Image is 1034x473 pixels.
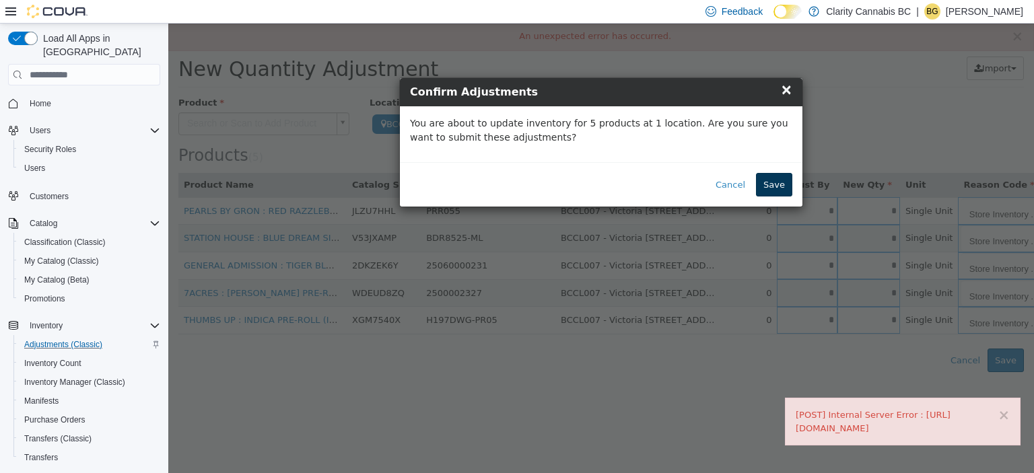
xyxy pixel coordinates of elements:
button: Customers [3,186,166,205]
button: Catalog [3,214,166,233]
button: Security Roles [13,140,166,159]
span: Classification (Classic) [19,234,160,250]
div: [POST] Internal Server Error : [URL][DOMAIN_NAME] [627,385,841,411]
span: Transfers [24,452,58,463]
button: Inventory Manager (Classic) [13,373,166,392]
span: Catalog [24,215,160,231]
a: Classification (Classic) [19,234,111,250]
p: You are about to update inventory for 5 products at 1 location. Are you sure you want to submit t... [242,93,624,121]
button: My Catalog (Beta) [13,270,166,289]
span: Dark Mode [773,19,774,20]
button: Adjustments (Classic) [13,335,166,354]
a: Adjustments (Classic) [19,336,108,353]
span: Security Roles [24,144,76,155]
button: Users [3,121,166,140]
button: Purchase Orders [13,410,166,429]
a: Manifests [19,393,64,409]
span: Users [24,122,160,139]
input: Dark Mode [773,5,802,19]
span: Manifests [19,393,160,409]
a: Transfers (Classic) [19,431,97,447]
span: Inventory Count [24,358,81,369]
span: Users [19,160,160,176]
span: Promotions [24,293,65,304]
span: Purchase Orders [24,414,85,425]
a: My Catalog (Classic) [19,253,104,269]
span: My Catalog (Beta) [19,272,160,288]
span: Feedback [722,5,763,18]
a: Purchase Orders [19,412,91,428]
span: Classification (Classic) [24,237,106,248]
button: Promotions [13,289,166,308]
button: Transfers [13,448,166,467]
a: Security Roles [19,141,81,157]
button: Save [588,149,624,174]
button: Users [13,159,166,178]
span: BG [926,3,938,20]
span: Load All Apps in [GEOGRAPHIC_DATA] [38,32,160,59]
span: Transfers [19,449,160,466]
a: Users [19,160,50,176]
span: Home [30,98,51,109]
a: Inventory Count [19,355,87,371]
button: Home [3,94,166,113]
button: Catalog [24,215,63,231]
span: Inventory Count [19,355,160,371]
p: Clarity Cannabis BC [826,3,911,20]
span: Customers [30,191,69,202]
button: × [829,385,841,399]
a: Home [24,96,57,112]
button: Manifests [13,392,166,410]
span: Adjustments (Classic) [19,336,160,353]
span: Purchase Orders [19,412,160,428]
button: Cancel [540,149,584,174]
a: Transfers [19,449,63,466]
span: Inventory [24,318,160,334]
button: Transfers (Classic) [13,429,166,448]
span: Inventory [30,320,63,331]
span: × [612,58,624,74]
a: My Catalog (Beta) [19,272,95,288]
span: Customers [24,187,160,204]
p: | [916,3,919,20]
span: Home [24,95,160,112]
button: Inventory [3,316,166,335]
span: My Catalog (Classic) [19,253,160,269]
button: Inventory Count [13,354,166,373]
span: My Catalog (Classic) [24,256,99,266]
img: Cova [27,5,88,18]
div: Bailey Garrison [924,3,940,20]
h4: Confirm Adjustments [242,61,624,77]
span: Catalog [30,218,57,229]
span: Security Roles [19,141,160,157]
button: Classification (Classic) [13,233,166,252]
button: Users [24,122,56,139]
span: Adjustments (Classic) [24,339,102,350]
span: Transfers (Classic) [19,431,160,447]
span: Inventory Manager (Classic) [24,377,125,388]
span: Promotions [19,291,160,307]
span: Transfers (Classic) [24,433,92,444]
a: Inventory Manager (Classic) [19,374,131,390]
p: [PERSON_NAME] [946,3,1023,20]
span: Inventory Manager (Classic) [19,374,160,390]
span: Manifests [24,396,59,406]
span: Users [24,163,45,174]
button: Inventory [24,318,68,334]
a: Customers [24,188,74,205]
span: My Catalog (Beta) [24,275,90,285]
span: Users [30,125,50,136]
button: My Catalog (Classic) [13,252,166,270]
a: Promotions [19,291,71,307]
